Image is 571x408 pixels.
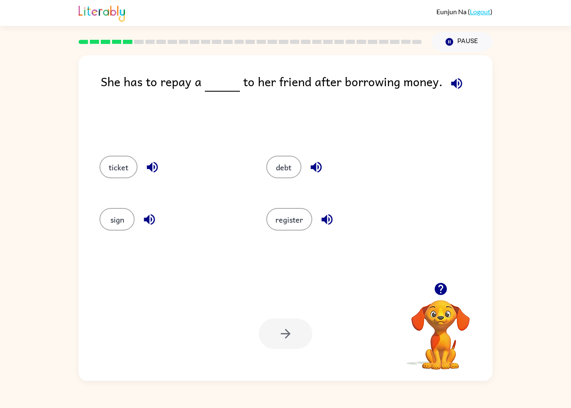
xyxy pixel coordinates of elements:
[432,32,492,51] button: Pause
[470,8,490,15] a: Logout
[99,156,138,178] button: ticket
[399,287,482,371] video: Your browser must support playing .mp4 files to use Literably. Please try using another browser.
[436,8,468,15] span: Eunjun Na
[266,208,312,231] button: register
[99,208,135,231] button: sign
[436,8,492,15] div: ( )
[101,72,492,139] div: She has to repay a to her friend after borrowing money.
[79,3,125,22] img: Literably
[266,156,301,178] button: debt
